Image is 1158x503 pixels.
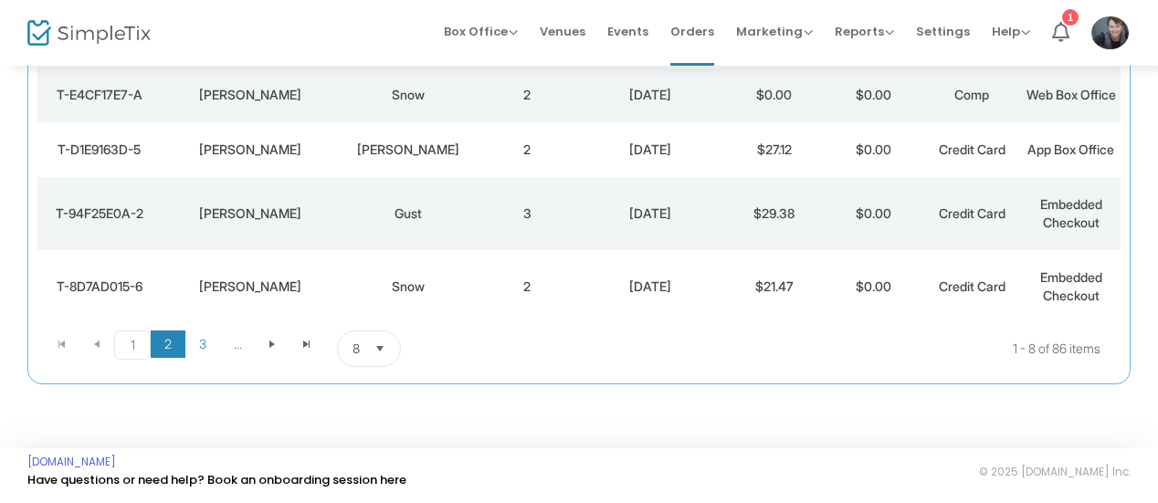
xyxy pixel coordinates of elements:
[725,250,824,323] td: $21.47
[478,177,576,250] td: 3
[265,337,279,351] span: Go to the next page
[583,330,1100,367] kendo-pager-info: 1 - 8 of 86 items
[939,141,1005,157] span: Credit Card
[824,122,922,177] td: $0.00
[165,204,334,223] div: Leah
[220,330,255,358] span: Page 4
[607,8,648,55] span: Events
[540,8,585,55] span: Venues
[478,68,576,122] td: 2
[343,86,473,104] div: Snow
[725,177,824,250] td: $29.38
[581,86,720,104] div: 2025-08-13
[165,86,334,104] div: Leah
[1062,9,1079,26] div: 1
[824,177,922,250] td: $0.00
[353,340,360,358] span: 8
[824,250,922,323] td: $0.00
[165,278,334,296] div: Leah
[255,330,289,358] span: Go to the next page
[736,23,813,40] span: Marketing
[165,141,334,159] div: Leah
[1026,87,1116,102] span: Web Box Office
[289,330,324,358] span: Go to the last page
[725,122,824,177] td: $27.12
[27,455,116,469] a: [DOMAIN_NAME]
[939,205,1005,221] span: Credit Card
[114,330,151,360] span: Page 1
[343,278,473,296] div: Snow
[27,471,406,488] a: Have questions or need help? Book an onboarding session here
[367,331,393,366] button: Select
[444,23,518,40] span: Box Office
[916,8,970,55] span: Settings
[42,278,156,296] div: T-8D7AD015-6
[1040,196,1102,230] span: Embedded Checkout
[581,141,720,159] div: 2025-07-31
[939,278,1005,294] span: Credit Card
[835,23,894,40] span: Reports
[42,86,156,104] div: T-E4CF17E7-A
[670,8,714,55] span: Orders
[992,23,1030,40] span: Help
[979,465,1131,479] span: © 2025 [DOMAIN_NAME] Inc.
[343,141,473,159] div: Forde
[151,330,185,358] span: Page 2
[478,250,576,323] td: 2
[1040,269,1102,303] span: Embedded Checkout
[824,68,922,122] td: $0.00
[343,204,473,223] div: Gust
[725,68,824,122] td: $0.00
[581,204,720,223] div: 2025-07-31
[185,330,220,358] span: Page 3
[478,122,576,177] td: 2
[42,141,156,159] div: T-D1E9163D-5
[954,87,989,102] span: Comp
[300,337,314,351] span: Go to the last page
[581,278,720,296] div: 2025-07-28
[1027,141,1114,157] span: App Box Office
[42,204,156,223] div: T-94F25E0A-2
